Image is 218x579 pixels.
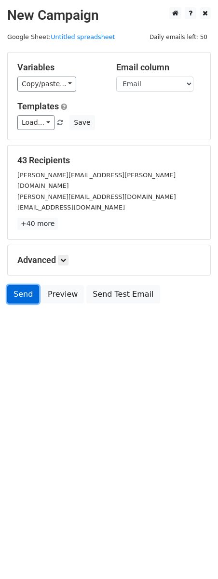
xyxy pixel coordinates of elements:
[146,32,211,42] span: Daily emails left: 50
[86,285,160,303] a: Send Test Email
[7,7,211,24] h2: New Campaign
[17,101,59,111] a: Templates
[7,285,39,303] a: Send
[17,62,102,73] h5: Variables
[146,33,211,40] a: Daily emails left: 50
[7,33,115,40] small: Google Sheet:
[41,285,84,303] a: Preview
[17,115,54,130] a: Load...
[17,77,76,92] a: Copy/paste...
[69,115,95,130] button: Save
[17,218,58,230] a: +40 more
[17,155,201,166] h5: 43 Recipients
[51,33,115,40] a: Untitled spreadsheet
[17,204,125,211] small: [EMAIL_ADDRESS][DOMAIN_NAME]
[17,193,176,200] small: [PERSON_NAME][EMAIL_ADDRESS][DOMAIN_NAME]
[17,171,176,190] small: [PERSON_NAME][EMAIL_ADDRESS][PERSON_NAME][DOMAIN_NAME]
[116,62,201,73] h5: Email column
[170,533,218,579] iframe: Chat Widget
[17,255,201,265] h5: Advanced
